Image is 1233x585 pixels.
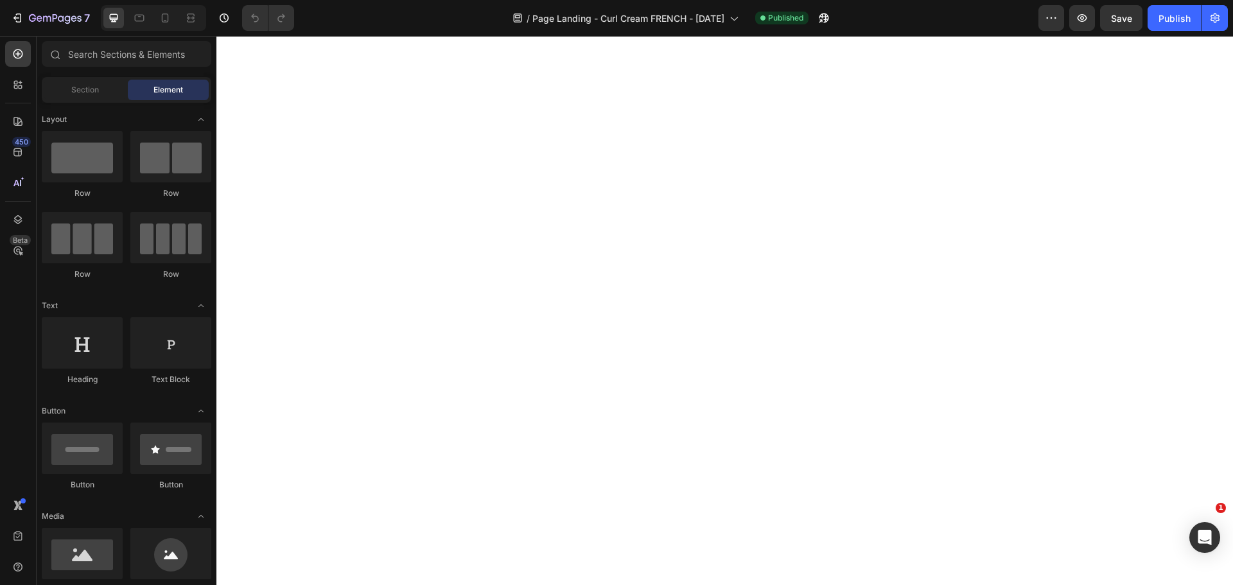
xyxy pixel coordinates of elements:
[42,405,66,417] span: Button
[216,36,1233,585] iframe: Design area
[191,109,211,130] span: Toggle open
[532,12,724,25] span: Page Landing - Curl Cream FRENCH - [DATE]
[527,12,530,25] span: /
[42,479,123,491] div: Button
[130,188,211,199] div: Row
[42,268,123,280] div: Row
[5,5,96,31] button: 7
[1111,13,1132,24] span: Save
[71,84,99,96] span: Section
[10,235,31,245] div: Beta
[12,137,31,147] div: 450
[153,84,183,96] span: Element
[42,114,67,125] span: Layout
[242,5,294,31] div: Undo/Redo
[130,268,211,280] div: Row
[42,374,123,385] div: Heading
[1159,12,1191,25] div: Publish
[130,479,211,491] div: Button
[42,188,123,199] div: Row
[1148,5,1202,31] button: Publish
[1216,503,1226,513] span: 1
[1189,522,1220,553] div: Open Intercom Messenger
[1100,5,1142,31] button: Save
[191,506,211,527] span: Toggle open
[42,41,211,67] input: Search Sections & Elements
[84,10,90,26] p: 7
[191,401,211,421] span: Toggle open
[42,511,64,522] span: Media
[42,300,58,311] span: Text
[130,374,211,385] div: Text Block
[768,12,803,24] span: Published
[191,295,211,316] span: Toggle open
